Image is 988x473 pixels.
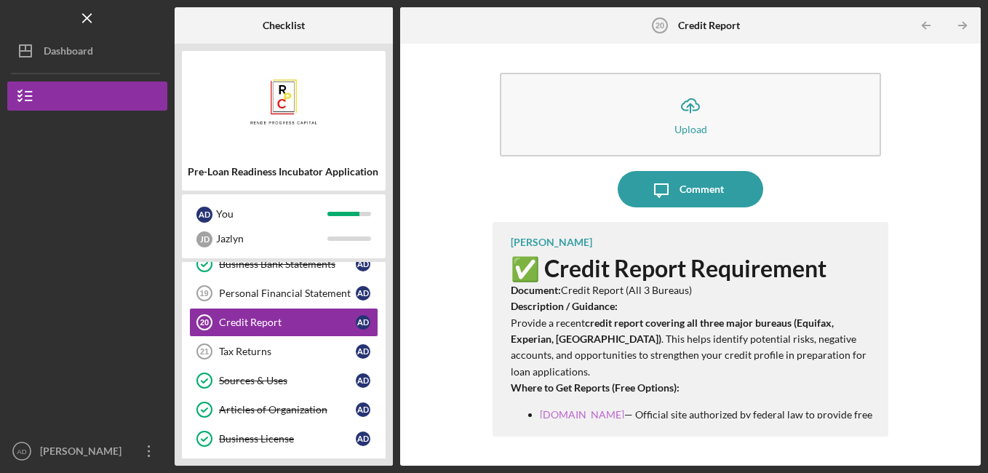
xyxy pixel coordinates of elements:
[356,373,370,388] div: A D
[511,255,875,282] h1: ✅ Credit Report Requirement
[500,73,882,156] button: Upload
[216,202,327,226] div: You
[219,346,356,357] div: Tax Returns
[189,308,378,337] a: 20Credit ReportAD
[189,337,378,366] a: 21Tax ReturnsAD
[540,407,875,440] p: — Official site authorized by federal law to provide free reports from all 3 bureaus once every 1...
[196,231,212,247] div: J D
[189,250,378,279] a: Business Bank StatementsAD
[189,424,378,453] a: Business LicenseAD
[511,300,618,312] strong: Description / Guidance:
[356,344,370,359] div: A D
[511,236,592,248] div: [PERSON_NAME]
[511,317,834,345] strong: credit report covering all three major bureaus (Equifax, Experian, [GEOGRAPHIC_DATA])
[219,375,356,386] div: Sources & Uses
[219,433,356,445] div: Business License
[356,286,370,301] div: A D
[200,347,209,356] tspan: 21
[618,171,763,207] button: Comment
[7,36,167,65] button: Dashboard
[356,315,370,330] div: A D
[44,36,93,69] div: Dashboard
[219,317,356,328] div: Credit Report
[540,408,624,421] a: [DOMAIN_NAME]
[219,258,356,270] div: Business Bank Statements
[189,279,378,308] a: 19Personal Financial StatementAD
[356,402,370,417] div: A D
[17,448,26,456] text: AD
[200,318,209,327] tspan: 20
[678,20,740,31] b: Credit Report
[189,366,378,395] a: Sources & UsesAD
[511,282,875,298] p: Credit Report (All 3 Bureaus)
[182,58,386,146] img: Product logo
[511,381,680,394] strong: Where to Get Reports (Free Options):
[356,257,370,271] div: A D
[188,166,380,178] div: Pre-Loan Readiness Incubator Application
[196,207,212,223] div: A D
[356,432,370,446] div: A D
[511,284,561,296] strong: Document:
[680,171,724,207] div: Comment
[263,20,305,31] b: Checklist
[189,395,378,424] a: Articles of OrganizationAD
[7,437,167,466] button: AD[PERSON_NAME] Dock
[655,21,664,30] tspan: 20
[219,287,356,299] div: Personal Financial Statement
[511,298,875,380] p: Provide a recent . This helps identify potential risks, negative accounts, and opportunities to s...
[199,289,208,298] tspan: 19
[674,124,707,135] div: Upload
[219,404,356,416] div: Articles of Organization
[216,226,327,251] div: Jazlyn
